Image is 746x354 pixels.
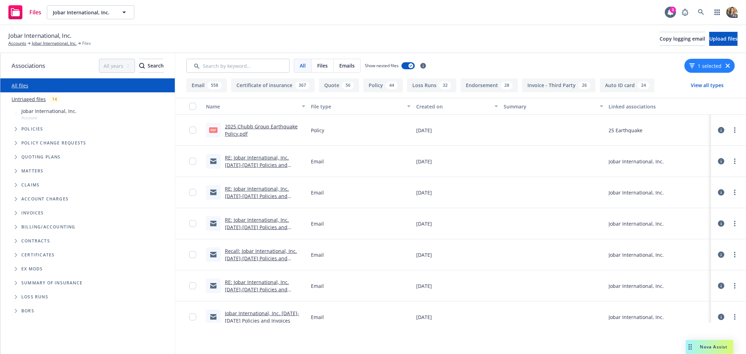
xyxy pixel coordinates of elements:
span: pdf [209,127,218,133]
span: BORs [21,309,34,313]
span: [DATE] [416,127,432,134]
span: Copy logging email [660,35,705,42]
a: Report a Bug [678,5,692,19]
a: more [731,157,739,165]
span: Upload files [709,35,738,42]
input: Toggle Row Selected [189,251,196,258]
span: Nova Assist [700,344,728,350]
div: 558 [207,82,222,89]
span: Policy change requests [21,141,86,145]
span: Contracts [21,239,50,243]
button: View all types [680,78,735,92]
div: 25 Earthquake [609,127,643,134]
a: RE: Jobar International, Inc. [DATE]-[DATE] Policies and Invoices [225,217,289,238]
div: 24 [638,82,649,89]
input: Toggle Row Selected [189,313,196,320]
div: 44 [386,82,398,89]
div: 367 [295,82,310,89]
div: Jobar International, Inc. [609,189,664,196]
button: Linked associations [606,98,711,115]
button: Nova Assist [686,340,733,354]
span: Certificates [21,253,55,257]
div: Folder Tree Example [0,220,175,318]
span: Ex Mods [21,267,43,271]
span: [DATE] [416,189,432,196]
input: Toggle Row Selected [189,127,196,134]
span: Email [311,251,324,259]
a: All files [12,82,28,89]
button: Loss Runs [407,78,456,92]
span: [DATE] [416,313,432,321]
span: Show nested files [365,63,399,69]
div: File type [311,103,403,110]
a: Search [694,5,708,19]
span: Files [317,62,328,69]
span: Email [311,158,324,165]
button: File type [308,98,413,115]
span: Policies [21,127,43,131]
div: Jobar International, Inc. [609,158,664,165]
button: Auto ID card [600,78,655,92]
span: [DATE] [416,251,432,259]
div: 28 [501,82,513,89]
a: Switch app [710,5,724,19]
div: Drag to move [686,340,695,354]
span: Invoices [21,211,44,215]
a: RE: Jobar International, Inc. [DATE]-[DATE] Policies and Invoices [225,154,289,176]
div: Tree Example [0,106,175,220]
div: Jobar International, Inc. [609,313,664,321]
span: Email [311,189,324,196]
button: Email [186,78,227,92]
button: Invoice - Third Party [522,78,596,92]
span: Claims [21,183,40,187]
input: Toggle Row Selected [189,282,196,289]
span: Associations [12,61,45,70]
div: 32 [439,82,451,89]
span: Files [82,40,91,47]
input: Select all [189,103,196,110]
button: Created on [413,98,501,115]
div: 14 [49,95,61,103]
button: SearchSearch [139,59,164,73]
svg: Search [139,63,145,69]
div: 56 [342,82,354,89]
span: Jobar International, Inc. [21,107,77,115]
div: Name [206,103,298,110]
a: 2025 Chubb Group Earthquake Policy.pdf [225,123,298,137]
div: Created on [416,103,490,110]
div: Jobar International, Inc. [609,251,664,259]
a: RE: Jobar International, Inc. [DATE]-[DATE] Policies and Invoices [225,279,289,300]
div: Search [139,59,164,72]
button: 1 selected [689,62,722,70]
button: Jobar International, Inc. [47,5,134,19]
input: Toggle Row Selected [189,189,196,196]
a: RE: Jobar International, Inc. [DATE]-[DATE] Policies and Invoices [225,185,289,207]
span: Policy [311,127,324,134]
span: [DATE] [416,158,432,165]
a: Recall: Jobar International, Inc. [DATE]-[DATE] Policies and Invoices [225,248,297,269]
span: Jobar International, Inc. [53,9,113,16]
a: Untriaged files [12,95,46,103]
a: Accounts [8,40,26,47]
span: Matters [21,169,43,173]
div: 26 [578,82,590,89]
input: Toggle Row Selected [189,158,196,165]
div: Linked associations [609,103,708,110]
a: more [731,188,739,197]
span: Emails [339,62,355,69]
div: Jobar International, Inc. [609,220,664,227]
a: Jobar International, Inc. [32,40,77,47]
button: Quote [319,78,359,92]
div: Jobar International, Inc. [609,282,664,290]
button: Endorsement [461,78,518,92]
span: Account charges [21,197,69,201]
span: Billing/Accounting [21,225,76,229]
a: more [731,313,739,321]
span: All [300,62,306,69]
button: Copy logging email [660,32,705,46]
span: Jobar International, Inc. [8,31,71,40]
span: Email [311,313,324,321]
span: Quoting plans [21,155,61,159]
span: Email [311,220,324,227]
span: Files [29,9,41,15]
